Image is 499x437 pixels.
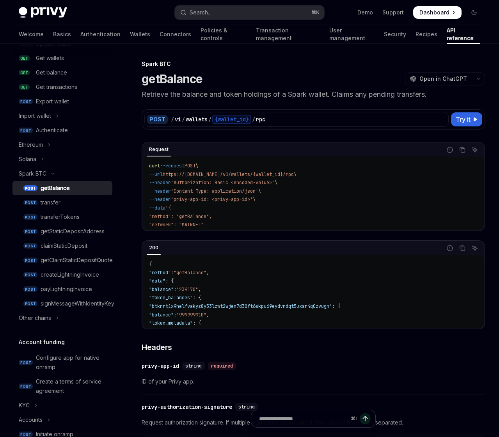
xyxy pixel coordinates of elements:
[190,8,211,17] div: Search...
[176,312,206,318] span: "999999910"
[12,268,112,282] a: POSTcreateLightningInvoice
[238,404,255,410] span: string
[329,25,375,44] a: User management
[163,171,294,178] span: https://[DOMAIN_NAME]/v1/wallets/{wallet_id}/rpc
[451,112,482,126] button: Try it
[41,241,87,250] div: claimStaticDeposit
[12,375,112,398] a: POSTCreate a terms of service agreement
[12,109,112,123] button: Toggle Import wallet section
[419,75,467,83] span: Open in ChatGPT
[19,25,44,44] a: Welcome
[174,270,206,276] span: "getBalance"
[19,7,67,18] img: dark logo
[445,243,455,253] button: Report incorrect code
[23,229,37,234] span: POST
[36,97,69,106] div: Export wallet
[41,212,80,222] div: transferTokens
[149,312,174,318] span: "balance"
[311,9,320,16] span: ⌘ K
[23,243,37,249] span: POST
[256,115,265,123] div: rpc
[12,123,112,137] a: POSTAuthenticate
[198,286,201,293] span: ,
[175,5,325,20] button: Open search
[19,99,33,105] span: POST
[259,410,348,427] input: Ask a question...
[201,25,247,44] a: Policies & controls
[12,51,112,65] a: GETGet wallets
[12,297,112,311] a: POSTsignMessageWithIdentityKey
[41,227,105,236] div: getStaticDepositAddress
[23,258,37,263] span: POST
[470,243,480,253] button: Ask AI
[19,155,36,164] div: Solana
[19,338,65,347] h5: Account funding
[142,89,485,100] p: Retrieve the balance and token holdings of a Spark wallet. Claims any pending transfers.
[12,94,112,108] a: POSTExport wallet
[80,25,121,44] a: Authentication
[384,25,406,44] a: Security
[19,128,33,133] span: POST
[12,66,112,80] a: GETGet balance
[41,270,99,279] div: createLightningInvoice
[405,72,472,85] button: Open in ChatGPT
[147,115,168,124] div: POST
[36,126,68,135] div: Authenticate
[208,362,236,370] div: required
[193,295,201,301] span: : {
[206,312,209,318] span: ,
[142,403,232,411] div: privy-authorization-signature
[12,239,112,253] a: POSTclaimStaticDeposit
[41,198,60,207] div: transfer
[195,163,198,169] span: \
[36,377,108,396] div: Create a terms of service agreement
[149,188,171,194] span: --header
[149,320,193,326] span: "token_metadata"
[36,353,108,372] div: Configure app for native onramp
[413,6,462,19] a: Dashboard
[457,243,467,253] button: Copy the contents from the code block
[149,295,193,301] span: "token_balances"
[142,72,203,86] h1: getBalance
[12,311,112,325] button: Toggle Other chains section
[171,115,174,123] div: /
[171,179,275,186] span: 'Authorization: Basic <encoded-value>'
[332,303,340,309] span: : {
[160,163,185,169] span: --request
[23,272,37,278] span: POST
[19,169,46,178] div: Spark BTC
[19,70,30,76] span: GET
[165,278,174,284] span: : {
[147,243,161,252] div: 200
[130,25,150,44] a: Wallets
[36,53,64,63] div: Get wallets
[41,299,114,308] div: signMessageWithIdentityKey
[12,351,112,374] a: POSTConfigure app for native onramp
[149,278,165,284] span: "data"
[19,140,43,149] div: Ethereum
[171,196,253,203] span: 'privy-app-id: <privy-app-id>'
[12,181,112,195] a: POSTgetBalance
[12,138,112,152] button: Toggle Ethereum section
[19,84,30,90] span: GET
[212,115,251,124] div: {wallet_id}
[470,145,480,155] button: Ask AI
[185,163,195,169] span: POST
[19,384,33,389] span: POST
[253,196,256,203] span: \
[142,362,179,370] div: privy-app-id
[23,200,37,206] span: POST
[23,214,37,220] span: POST
[275,179,277,186] span: \
[36,82,77,92] div: Get transactions
[382,9,404,16] a: Support
[185,363,202,369] span: string
[12,195,112,210] a: POSTtransfer
[149,270,171,276] span: "method"
[23,286,37,292] span: POST
[19,415,43,425] div: Accounts
[19,360,33,366] span: POST
[258,188,261,194] span: \
[206,270,209,276] span: ,
[12,167,112,181] button: Toggle Spark BTC section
